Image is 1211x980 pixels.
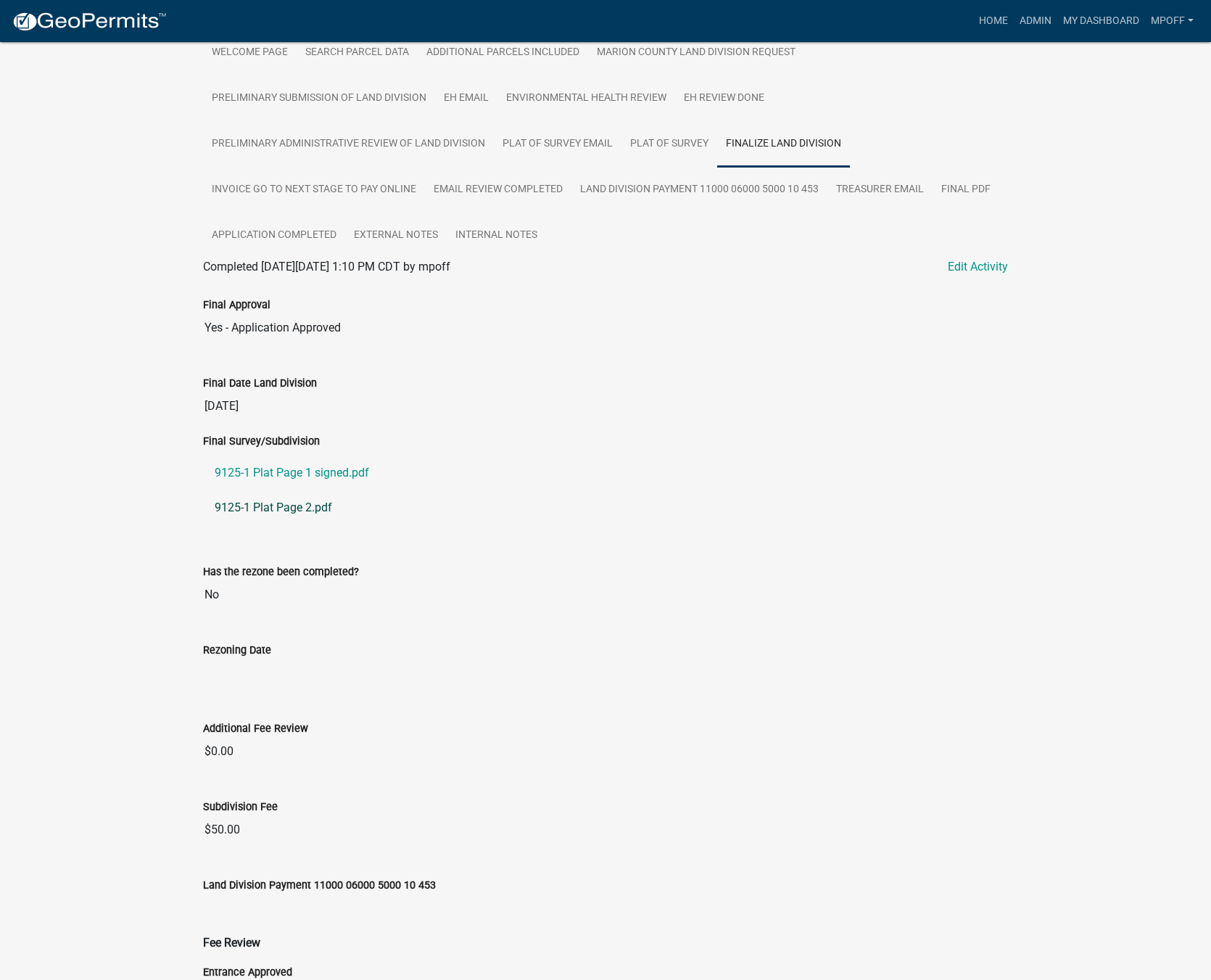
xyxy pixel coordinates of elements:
[948,258,1008,276] a: Edit Activity
[203,379,317,389] label: Final Date Land Division
[203,802,278,812] label: Subdivision Fee
[717,121,850,168] a: Finalize Land Division
[588,30,804,76] a: Marion County Land Division Request
[203,437,320,447] label: Final Survey/Subdivision
[203,724,308,734] label: Additional Fee Review
[203,567,359,577] label: Has the rezone been completed?
[435,75,497,122] a: EH Email
[497,75,675,122] a: Environmental Health Review
[345,213,447,259] a: External Notes
[203,213,345,259] a: Application Completed
[1145,7,1199,35] a: mpoff
[297,30,418,76] a: Search Parcel Data
[203,490,1008,525] a: 9125-1 Plat Page 2.pdf
[494,121,621,168] a: Plat of Survey Email
[203,167,425,213] a: Invoice GO TO NEXT STAGE TO PAY ONLINE
[447,213,546,259] a: Internal Notes
[933,167,999,213] a: Final PDF
[675,75,773,122] a: EH Review done
[203,936,260,950] strong: Fee Review
[425,167,571,213] a: Email Review Completed
[973,7,1014,35] a: Home
[203,121,494,168] a: Preliminary Administrative Review of Land Division
[203,456,1008,490] a: 9125-1 Plat Page 1 signed.pdf
[203,260,450,273] span: Completed [DATE][DATE] 1:10 PM CDT by mpoff
[1014,7,1057,35] a: Admin
[1057,7,1145,35] a: My Dashboard
[418,30,588,76] a: Additional Parcels Included
[203,968,292,978] label: Entrance Approved
[571,167,827,213] a: Land Division Payment 11000 06000 5000 10 453
[621,121,717,168] a: Plat of Survey
[827,167,933,213] a: Treasurer Email
[203,881,436,891] label: Land Division Payment 11000 06000 5000 10 453
[203,646,271,656] label: Rezoning Date
[203,300,270,310] label: Final Approval
[203,75,435,122] a: Preliminary Submission of Land Division
[203,30,297,76] a: Welcome Page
